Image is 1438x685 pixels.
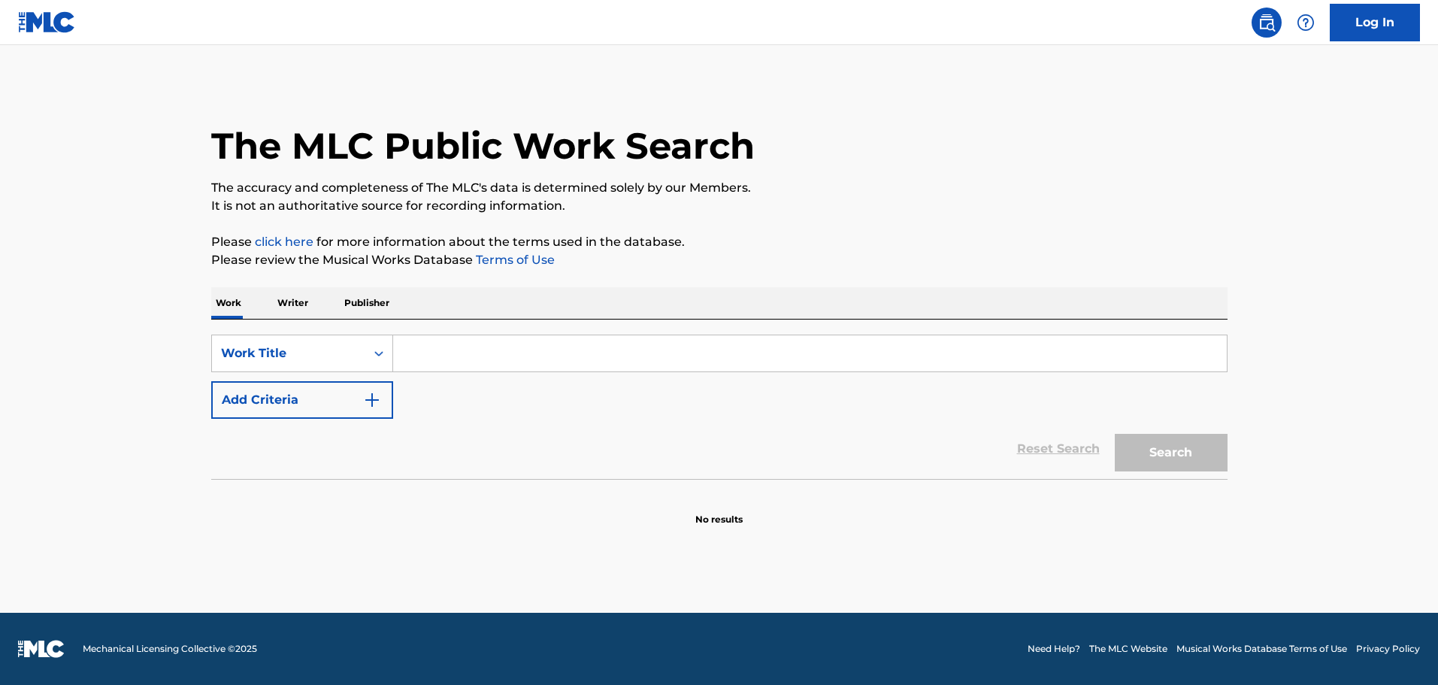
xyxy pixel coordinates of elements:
[1258,14,1276,32] img: search
[1176,642,1347,656] a: Musical Works Database Terms of Use
[1356,642,1420,656] a: Privacy Policy
[1252,8,1282,38] a: Public Search
[363,391,381,409] img: 9d2ae6d4665cec9f34b9.svg
[18,11,76,33] img: MLC Logo
[211,123,755,168] h1: The MLC Public Work Search
[211,233,1228,251] p: Please for more information about the terms used in the database.
[273,287,313,319] p: Writer
[340,287,394,319] p: Publisher
[1330,4,1420,41] a: Log In
[211,251,1228,269] p: Please review the Musical Works Database
[211,197,1228,215] p: It is not an authoritative source for recording information.
[211,335,1228,479] form: Search Form
[211,381,393,419] button: Add Criteria
[1089,642,1167,656] a: The MLC Website
[211,179,1228,197] p: The accuracy and completeness of The MLC's data is determined solely by our Members.
[18,640,65,658] img: logo
[211,287,246,319] p: Work
[221,344,356,362] div: Work Title
[695,495,743,526] p: No results
[1291,8,1321,38] div: Help
[473,253,555,267] a: Terms of Use
[1297,14,1315,32] img: help
[1028,642,1080,656] a: Need Help?
[83,642,257,656] span: Mechanical Licensing Collective © 2025
[1363,613,1438,685] iframe: Chat Widget
[255,235,313,249] a: click here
